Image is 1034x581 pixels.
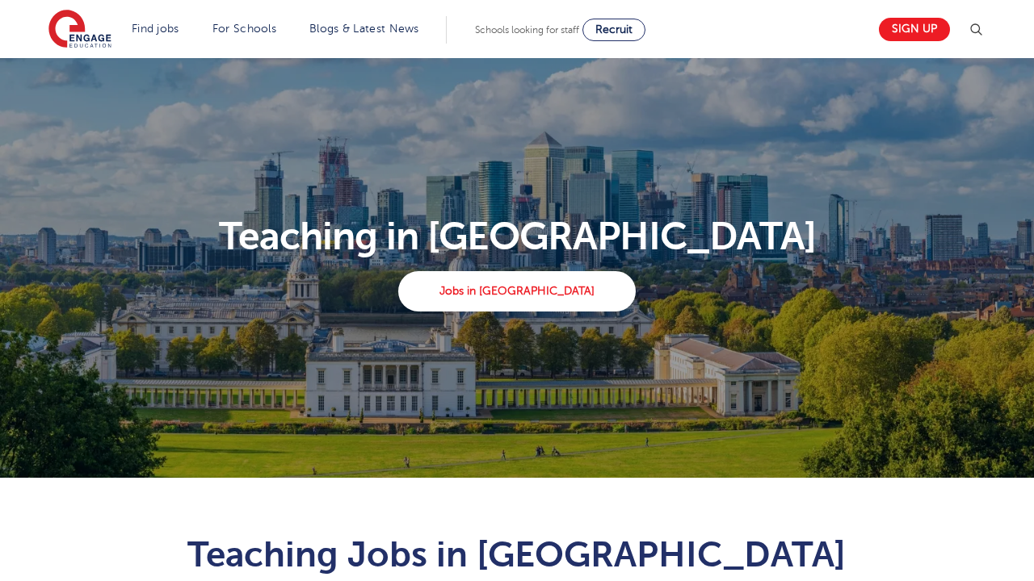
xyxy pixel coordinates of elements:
[187,534,846,575] span: Teaching Jobs in [GEOGRAPHIC_DATA]
[595,23,633,36] span: Recruit
[40,217,995,256] p: Teaching in [GEOGRAPHIC_DATA]
[475,24,579,36] span: Schools looking for staff
[398,271,635,311] a: Jobs in [GEOGRAPHIC_DATA]
[309,23,419,35] a: Blogs & Latest News
[582,19,645,41] a: Recruit
[132,23,179,35] a: Find jobs
[212,23,276,35] a: For Schools
[48,10,111,50] img: Engage Education
[879,18,950,41] a: Sign up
